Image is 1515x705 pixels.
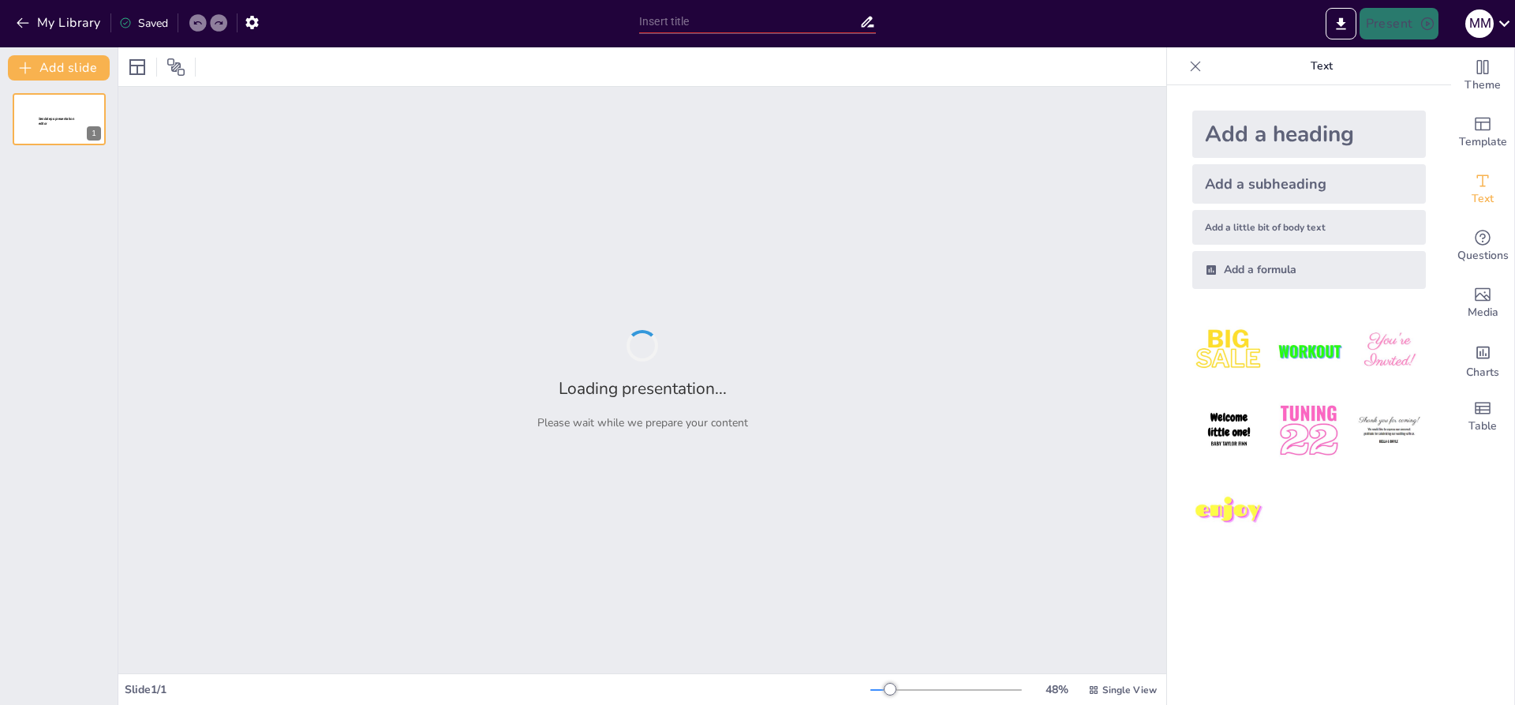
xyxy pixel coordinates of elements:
[537,415,748,430] p: Please wait while we prepare your content
[166,58,185,77] span: Position
[559,377,727,399] h2: Loading presentation...
[1192,111,1426,158] div: Add a heading
[1451,388,1514,445] div: Add a table
[119,16,168,31] div: Saved
[1451,161,1514,218] div: Add text boxes
[1102,684,1157,696] span: Single View
[1272,314,1345,388] img: 2.jpeg
[1326,8,1356,39] button: Export to PowerPoint
[1192,474,1266,548] img: 7.jpeg
[1208,47,1435,85] p: Text
[1465,8,1494,39] button: M M
[87,126,101,141] div: 1
[1352,314,1426,388] img: 3.jpeg
[1466,364,1499,381] span: Charts
[1451,218,1514,275] div: Get real-time input from your audience
[1192,314,1266,388] img: 1.jpeg
[1192,394,1266,467] img: 4.jpeg
[125,682,870,697] div: Slide 1 / 1
[1192,164,1426,204] div: Add a subheading
[1352,394,1426,467] img: 6.jpeg
[12,10,107,36] button: My Library
[1465,9,1494,38] div: M M
[8,55,110,81] button: Add slide
[39,117,74,126] span: Sendsteps presentation editor
[1451,332,1514,388] div: Add charts and graphs
[1192,210,1426,245] div: Add a little bit of body text
[1451,104,1514,161] div: Add ready made slides
[13,93,106,145] div: 1
[1459,133,1507,151] span: Template
[1457,247,1509,264] span: Questions
[1451,47,1514,104] div: Change the overall theme
[1192,251,1426,289] div: Add a formula
[1451,275,1514,332] div: Add images, graphics, shapes or video
[1472,190,1494,208] span: Text
[1272,394,1345,467] img: 5.jpeg
[125,54,150,80] div: Layout
[1468,304,1498,321] span: Media
[1038,682,1075,697] div: 48 %
[639,10,859,33] input: Insert title
[1464,77,1501,94] span: Theme
[1360,8,1438,39] button: Present
[1468,418,1497,435] span: Table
